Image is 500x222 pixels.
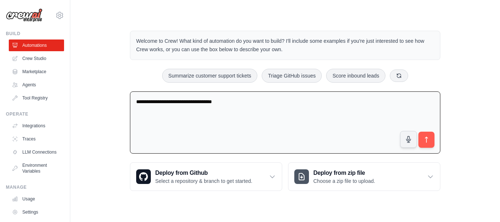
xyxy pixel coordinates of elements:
[313,169,375,177] h3: Deploy from zip file
[6,184,64,190] div: Manage
[463,187,500,222] iframe: Chat Widget
[9,53,64,64] a: Crew Studio
[9,92,64,104] a: Tool Registry
[9,193,64,205] a: Usage
[162,69,257,83] button: Summarize customer support tickets
[9,146,64,158] a: LLM Connections
[9,133,64,145] a: Traces
[326,69,385,83] button: Score inbound leads
[9,66,64,78] a: Marketplace
[9,120,64,132] a: Integrations
[262,69,322,83] button: Triage GitHub issues
[9,159,64,177] a: Environment Variables
[6,111,64,117] div: Operate
[136,37,434,54] p: Welcome to Crew! What kind of automation do you want to build? I'll include some examples if you'...
[6,31,64,37] div: Build
[155,169,252,177] h3: Deploy from Github
[313,177,375,185] p: Choose a zip file to upload.
[9,79,64,91] a: Agents
[9,206,64,218] a: Settings
[6,8,42,22] img: Logo
[155,177,252,185] p: Select a repository & branch to get started.
[9,39,64,51] a: Automations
